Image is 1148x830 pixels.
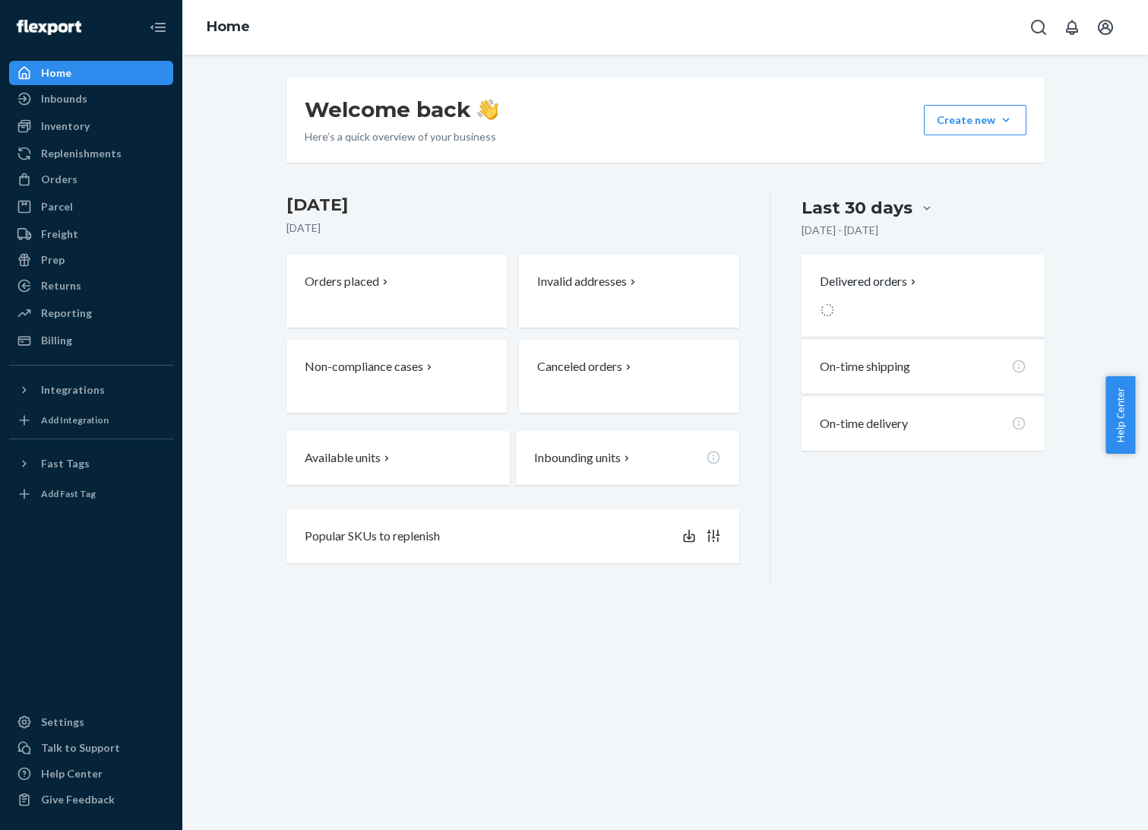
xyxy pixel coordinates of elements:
button: Create new [924,105,1026,135]
a: Home [207,18,250,35]
button: Orders placed [286,255,507,328]
p: [DATE] [286,220,740,236]
button: Delivered orders [820,273,919,290]
button: Open notifications [1057,12,1087,43]
button: Give Feedback [9,787,173,812]
button: Invalid addresses [519,255,739,328]
a: Parcel [9,195,173,219]
div: Orders [41,172,77,187]
p: [DATE] - [DATE] [802,223,878,238]
div: Help Center [41,766,103,781]
a: Add Integration [9,408,173,432]
div: Fast Tags [41,456,90,471]
p: Orders placed [305,273,379,290]
a: Add Fast Tag [9,482,173,506]
button: Inbounding units [516,431,739,485]
button: Open account menu [1090,12,1121,43]
div: Reporting [41,306,92,321]
div: Home [41,65,71,81]
p: On-time delivery [820,415,908,432]
p: Canceled orders [537,358,622,375]
a: Freight [9,222,173,246]
ol: breadcrumbs [194,5,262,49]
a: Orders [9,167,173,192]
div: Returns [41,278,81,293]
a: Returns [9,274,173,298]
button: Integrations [9,378,173,402]
div: Talk to Support [41,740,120,756]
p: Here’s a quick overview of your business [305,129,498,144]
div: Billing [41,333,72,348]
a: Inbounds [9,87,173,111]
div: Inventory [41,119,90,134]
p: Invalid addresses [537,273,627,290]
a: Prep [9,248,173,272]
button: Non-compliance cases [286,340,507,413]
a: Replenishments [9,141,173,166]
div: Add Integration [41,413,109,426]
a: Reporting [9,301,173,325]
h3: [DATE] [286,193,740,217]
a: Settings [9,710,173,734]
button: Available units [286,431,510,485]
a: Home [9,61,173,85]
button: Open Search Box [1023,12,1054,43]
button: Close Navigation [143,12,173,43]
div: Integrations [41,382,105,398]
p: Inbounding units [534,449,621,467]
div: Freight [41,227,78,242]
div: Give Feedback [41,792,115,807]
button: Canceled orders [519,340,739,413]
img: Flexport logo [17,20,81,35]
div: Last 30 days [802,196,912,220]
a: Inventory [9,114,173,138]
button: Help Center [1105,376,1135,454]
p: On-time shipping [820,358,910,375]
a: Help Center [9,762,173,786]
div: Settings [41,714,84,730]
div: Inbounds [41,91,87,106]
p: Available units [305,449,381,467]
p: Non-compliance cases [305,358,423,375]
div: Replenishments [41,146,122,161]
button: Fast Tags [9,451,173,476]
a: Billing [9,328,173,353]
img: hand-wave emoji [477,99,498,120]
button: Talk to Support [9,736,173,760]
h1: Welcome back [305,96,498,123]
div: Add Fast Tag [41,487,96,500]
div: Parcel [41,199,73,214]
div: Prep [41,252,65,268]
p: Popular SKUs to replenish [305,527,440,545]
